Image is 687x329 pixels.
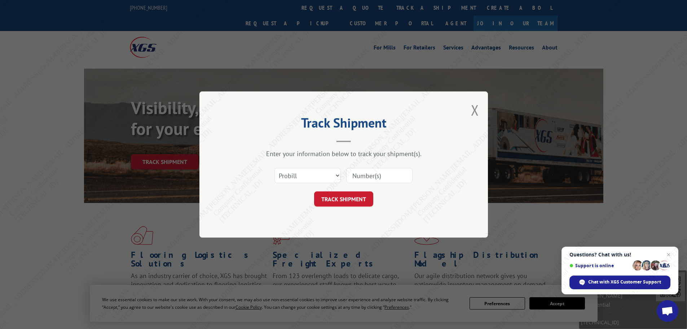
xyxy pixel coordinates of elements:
[657,300,678,322] a: Open chat
[471,100,479,120] button: Close modal
[346,168,413,183] input: Number(s)
[314,191,373,207] button: TRACK SHIPMENT
[588,279,661,285] span: Chat with XGS Customer Support
[235,118,452,131] h2: Track Shipment
[569,263,630,268] span: Support is online
[235,150,452,158] div: Enter your information below to track your shipment(s).
[569,252,670,257] span: Questions? Chat with us!
[569,276,670,289] span: Chat with XGS Customer Support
